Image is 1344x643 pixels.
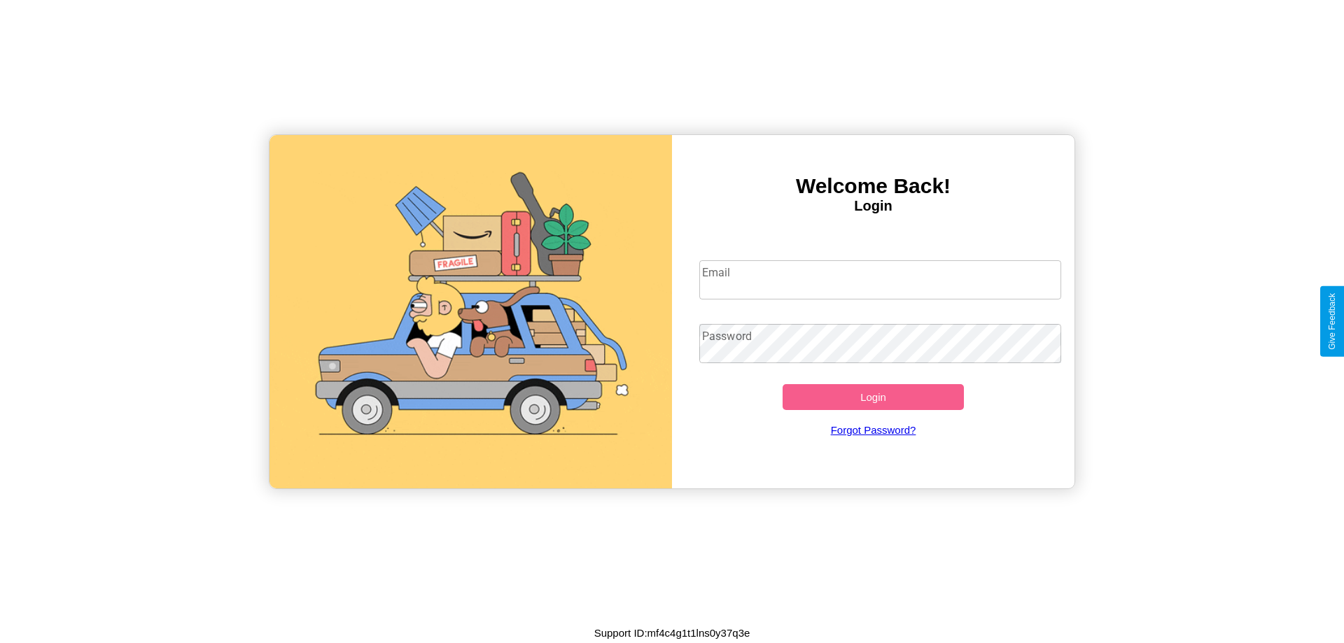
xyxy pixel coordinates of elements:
[1327,293,1337,350] div: Give Feedback
[692,410,1055,450] a: Forgot Password?
[672,198,1074,214] h4: Login
[594,623,750,642] p: Support ID: mf4c4g1t1lns0y37q3e
[672,174,1074,198] h3: Welcome Back!
[783,384,964,410] button: Login
[269,135,672,488] img: gif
